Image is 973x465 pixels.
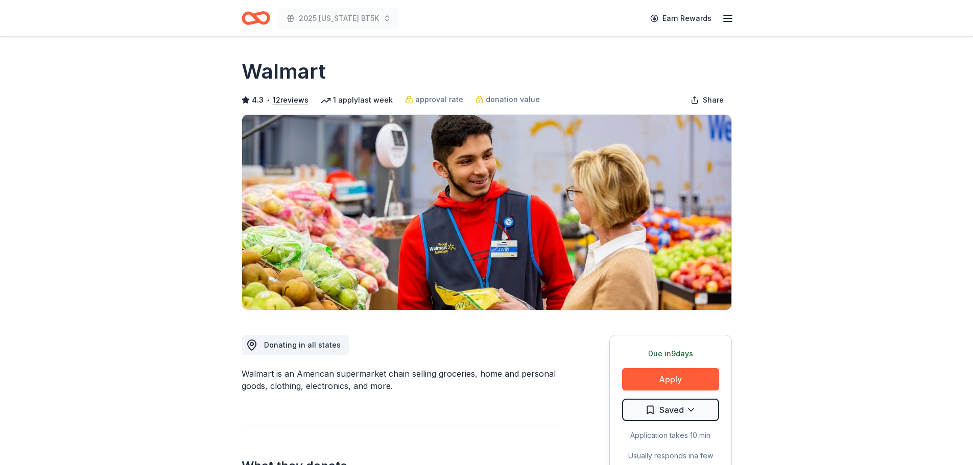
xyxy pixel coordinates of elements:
span: 2025 [US_STATE] BT5K [299,12,379,25]
a: Earn Rewards [644,9,718,28]
span: donation value [486,93,540,106]
a: donation value [476,93,540,106]
span: 4.3 [252,94,264,106]
div: Walmart is an American supermarket chain selling groceries, home and personal goods, clothing, el... [242,368,560,392]
a: Home [242,6,270,30]
button: 2025 [US_STATE] BT5K [278,8,399,29]
span: approval rate [415,93,463,106]
div: Application takes 10 min [622,429,719,442]
a: approval rate [405,93,463,106]
button: Share [682,90,732,110]
span: • [266,96,270,104]
span: Saved [659,403,684,417]
button: Apply [622,368,719,390]
h1: Walmart [242,57,326,86]
button: Saved [622,399,719,421]
button: 12reviews [273,94,308,106]
span: Donating in all states [264,340,341,349]
div: Due in 9 days [622,348,719,360]
img: Image for Walmart [242,115,731,310]
span: Share [703,94,724,106]
div: 1 apply last week [321,94,393,106]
